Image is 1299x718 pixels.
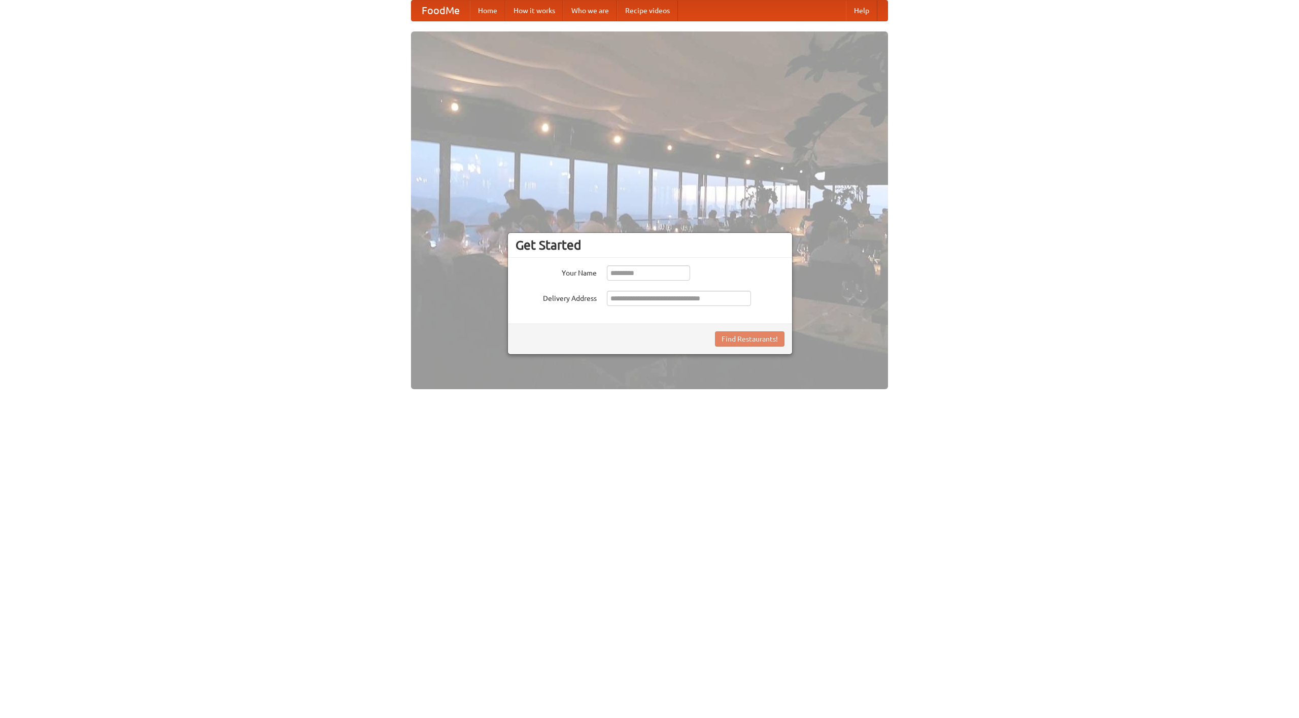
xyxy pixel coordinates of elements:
a: Home [470,1,505,21]
h3: Get Started [516,237,784,253]
a: Recipe videos [617,1,678,21]
label: Delivery Address [516,291,597,303]
label: Your Name [516,265,597,278]
a: FoodMe [412,1,470,21]
a: How it works [505,1,563,21]
a: Who we are [563,1,617,21]
button: Find Restaurants! [715,331,784,347]
a: Help [846,1,877,21]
